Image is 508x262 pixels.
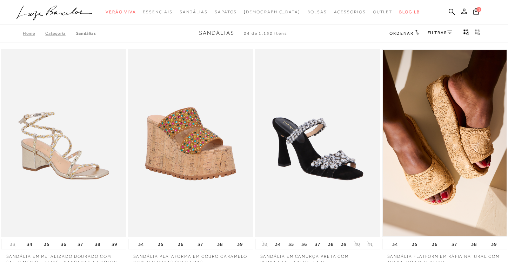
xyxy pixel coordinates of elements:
a: SANDÁLIA PLATAFORMA EM COURO CARAMELO COM PEDRARIAS COLORIDAS SANDÁLIA PLATAFORMA EM COURO CARAME... [129,50,253,236]
span: Sandálias [199,30,234,36]
span: Outlet [373,9,393,14]
button: 33 [260,241,270,248]
button: 35 [156,239,166,249]
span: Sandálias [180,9,208,14]
button: 35 [42,239,52,249]
button: 38 [215,239,225,249]
button: 39 [339,239,349,249]
a: noSubCategoriesText [307,6,327,19]
button: 39 [235,239,245,249]
span: 24 de 1.152 itens [244,31,287,36]
a: SANDÁLIA EM METALIZADO DOURADO COM SALTO MÉDIO E TIRAS TRANÇADAS TRICOLOR SANDÁLIA EM METALIZADO ... [2,50,126,236]
button: 36 [299,239,309,249]
button: 41 [365,241,375,248]
img: SANDÁLIA PLATAFORMA EM COURO CARAMELO COM PEDRARIAS COLORIDAS [129,50,253,236]
button: 37 [449,239,459,249]
button: 33 [8,241,18,248]
button: 38 [93,239,102,249]
a: Sandálias [76,31,96,36]
button: 34 [390,239,400,249]
span: Bolsas [307,9,327,14]
button: 36 [59,239,68,249]
span: Sapatos [215,9,237,14]
a: noSubCategoriesText [143,6,172,19]
span: 1 [476,7,481,12]
button: 36 [430,239,440,249]
a: Home [23,31,45,36]
span: [DEMOGRAPHIC_DATA] [244,9,300,14]
span: Ordenar [389,31,413,36]
a: Categoria [45,31,76,36]
button: 39 [109,239,119,249]
span: BLOG LB [399,9,420,14]
button: 35 [286,239,296,249]
a: noSubCategoriesText [180,6,208,19]
a: BLOG LB [399,6,420,19]
a: noSubCategoriesText [244,6,300,19]
a: SANDÁLIA EM CAMURÇA PRETA COM PEDRARIAS E SALTO FLARE SANDÁLIA EM CAMURÇA PRETA COM PEDRARIAS E S... [256,50,380,236]
span: Verão Viva [106,9,136,14]
a: noSubCategoriesText [373,6,393,19]
a: noSubCategoriesText [215,6,237,19]
button: gridText6Desc [473,29,482,38]
img: SANDÁLIA EM CAMURÇA PRETA COM PEDRARIAS E SALTO FLARE [256,50,380,236]
button: 35 [410,239,420,249]
button: 37 [195,239,205,249]
button: 34 [273,239,283,249]
button: 34 [25,239,34,249]
a: noSubCategoriesText [106,6,136,19]
button: 38 [469,239,479,249]
button: 37 [313,239,322,249]
button: 1 [471,8,481,17]
button: 38 [326,239,336,249]
span: Essenciais [143,9,172,14]
span: Acessórios [334,9,366,14]
img: SANDÁLIA FLATFORM EM RÁFIA NATURAL COM TRABALHO EM TEXTURA [383,50,507,236]
img: SANDÁLIA EM METALIZADO DOURADO COM SALTO MÉDIO E TIRAS TRANÇADAS TRICOLOR [2,50,126,236]
button: Mostrar 4 produtos por linha [461,29,471,38]
button: 34 [136,239,146,249]
a: noSubCategoriesText [334,6,366,19]
button: 40 [352,241,362,248]
button: 39 [489,239,499,249]
a: FILTRAR [428,30,452,35]
button: 37 [75,239,85,249]
a: SANDÁLIA FLATFORM EM RÁFIA NATURAL COM TRABALHO EM TEXTURA SANDÁLIA FLATFORM EM RÁFIA NATURAL COM... [383,50,507,236]
button: 36 [176,239,186,249]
